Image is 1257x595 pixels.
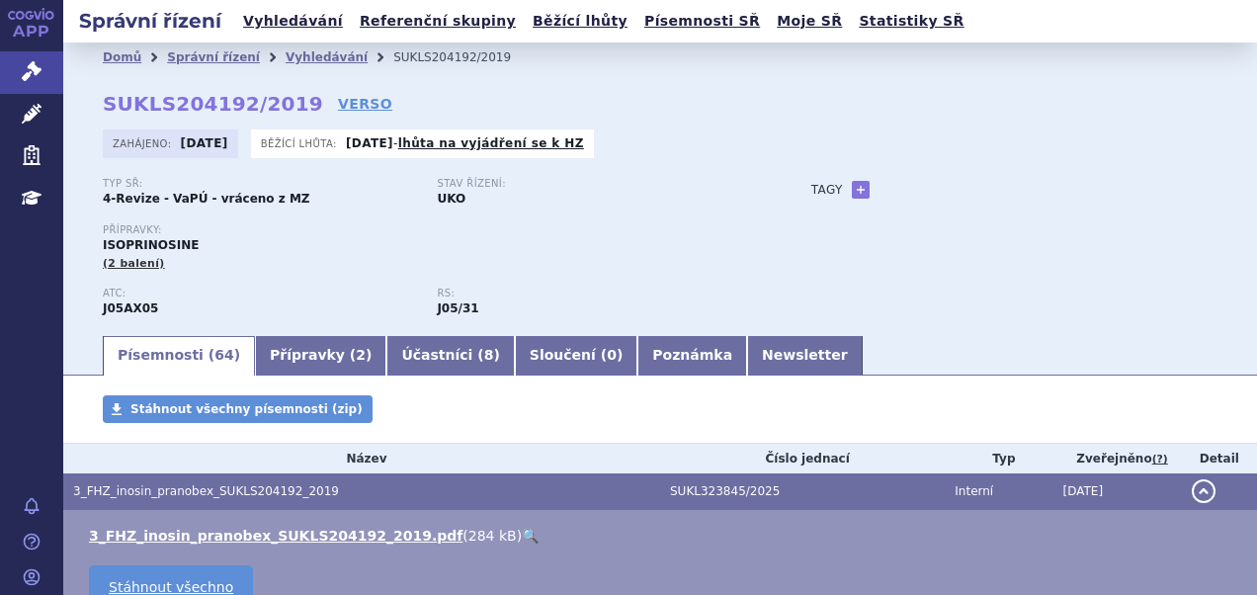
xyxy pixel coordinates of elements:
span: Stáhnout všechny písemnosti (zip) [130,402,363,416]
a: Písemnosti SŘ [638,8,766,35]
th: Typ [945,444,1052,473]
a: Vyhledávání [237,8,349,35]
a: Přípravky (2) [255,336,386,376]
strong: [DATE] [346,136,393,150]
strong: 4-Revize - VaPÚ - vráceno z MZ [103,192,310,206]
a: Poznámka [637,336,747,376]
a: Moje SŘ [771,8,848,35]
span: 64 [214,347,233,363]
a: 3_FHZ_inosin_pranobex_SUKLS204192_2019.pdf [89,528,462,544]
a: Sloučení (0) [515,336,637,376]
a: VERSO [338,94,392,114]
a: Vyhledávání [286,50,368,64]
p: ATC: [103,288,417,299]
a: Běžící lhůty [527,8,633,35]
a: Domů [103,50,141,64]
span: 3_FHZ_inosin_pranobex_SUKLS204192_2019 [73,484,339,498]
h2: Správní řízení [63,7,237,35]
p: Přípravky: [103,224,772,236]
a: Písemnosti (64) [103,336,255,376]
p: RS: [437,288,751,299]
td: [DATE] [1053,473,1182,510]
strong: [DATE] [181,136,228,150]
a: 🔍 [522,528,539,544]
p: - [346,135,584,151]
span: Interní [955,484,993,498]
a: Správní řízení [167,50,260,64]
td: SUKL323845/2025 [660,473,945,510]
li: SUKLS204192/2019 [393,42,537,72]
th: Detail [1182,444,1257,473]
span: 284 kB [468,528,517,544]
span: 8 [484,347,494,363]
th: Číslo jednací [660,444,945,473]
h3: Tagy [811,178,843,202]
a: Referenční skupiny [354,8,522,35]
span: Zahájeno: [113,135,175,151]
a: lhůta na vyjádření se k HZ [398,136,584,150]
span: 0 [607,347,617,363]
span: 2 [356,347,366,363]
strong: UKO [437,192,465,206]
th: Zveřejněno [1053,444,1182,473]
strong: inosin pranobex (methisoprinol) [437,301,478,315]
span: (2 balení) [103,257,165,270]
span: Běžící lhůta: [261,135,341,151]
span: ISOPRINOSINE [103,238,199,252]
strong: INOSIN PRANOBEX [103,301,158,315]
a: Stáhnout všechny písemnosti (zip) [103,395,373,423]
p: Stav řízení: [437,178,751,190]
a: + [852,181,870,199]
strong: SUKLS204192/2019 [103,92,323,116]
a: Účastníci (8) [386,336,514,376]
li: ( ) [89,526,1237,546]
abbr: (?) [1152,453,1168,467]
a: Statistiky SŘ [853,8,969,35]
button: detail [1192,479,1215,503]
p: Typ SŘ: [103,178,417,190]
a: Newsletter [747,336,863,376]
th: Název [63,444,660,473]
